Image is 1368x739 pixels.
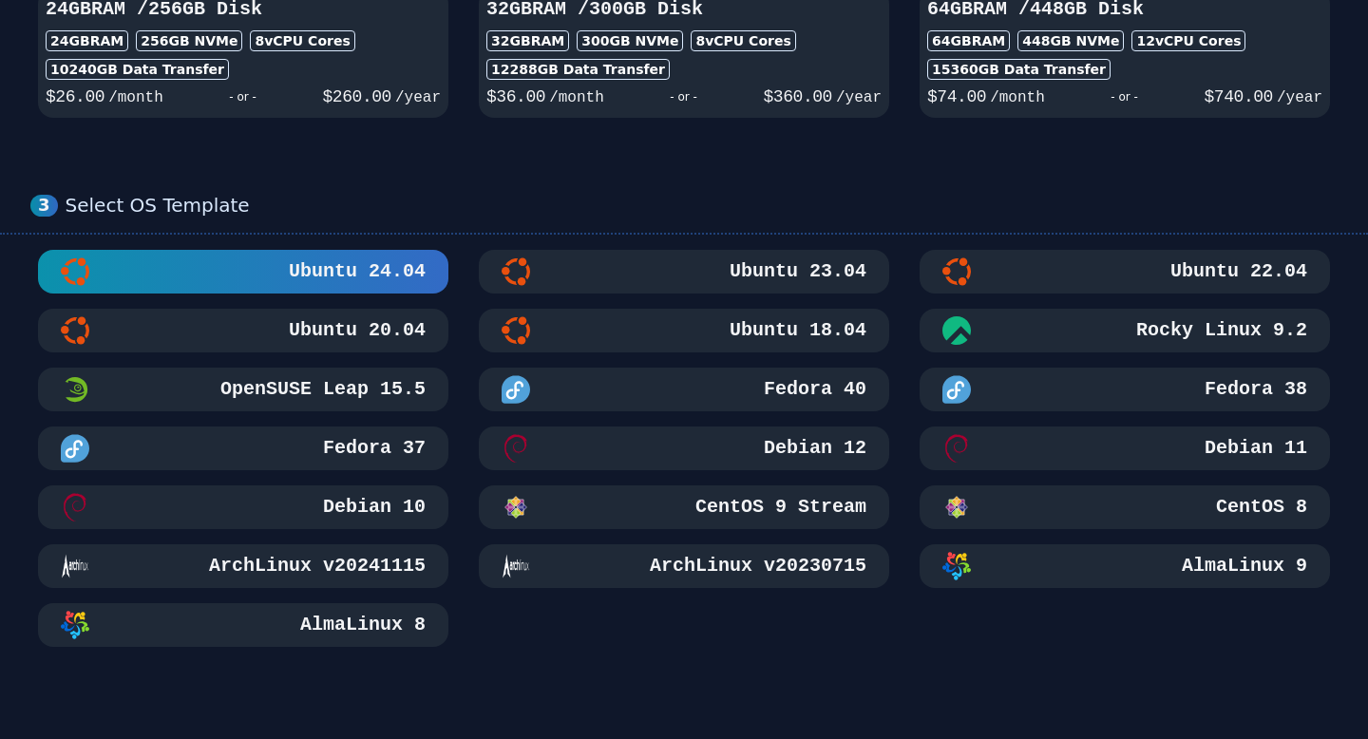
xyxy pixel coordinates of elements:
[502,257,530,286] img: Ubuntu 23.04
[46,59,229,80] div: 10240 GB Data Transfer
[38,368,448,411] button: OpenSUSE Leap 15.5 MinimalOpenSUSE Leap 15.5
[927,87,986,106] span: $ 74.00
[46,30,128,51] div: 24GB RAM
[479,309,889,352] button: Ubuntu 18.04Ubuntu 18.04
[136,30,242,51] div: 256 GB NVMe
[486,30,569,51] div: 32GB RAM
[479,250,889,294] button: Ubuntu 23.04Ubuntu 23.04
[38,603,448,647] button: AlmaLinux 8AlmaLinux 8
[296,612,426,638] h3: AlmaLinux 8
[486,59,670,80] div: 12288 GB Data Transfer
[942,257,971,286] img: Ubuntu 22.04
[38,426,448,470] button: Fedora 37Fedora 37
[163,84,323,110] div: - or -
[646,553,866,579] h3: ArchLinux v20230715
[942,375,971,404] img: Fedora 38
[1132,317,1307,344] h3: Rocky Linux 9.2
[46,87,104,106] span: $ 26.00
[323,87,391,106] span: $ 260.00
[66,194,1338,218] div: Select OS Template
[38,485,448,529] button: Debian 10Debian 10
[760,435,866,462] h3: Debian 12
[1201,376,1307,403] h3: Fedora 38
[285,258,426,285] h3: Ubuntu 24.04
[319,435,426,462] h3: Fedora 37
[549,89,604,106] span: /month
[604,84,764,110] div: - or -
[691,30,795,51] div: 8 vCPU Cores
[285,317,426,344] h3: Ubuntu 20.04
[577,30,683,51] div: 300 GB NVMe
[764,87,832,106] span: $ 360.00
[61,257,89,286] img: Ubuntu 24.04
[479,368,889,411] button: Fedora 40Fedora 40
[920,426,1330,470] button: Debian 11Debian 11
[205,553,426,579] h3: ArchLinux v20241115
[1178,553,1307,579] h3: AlmaLinux 9
[30,195,58,217] div: 3
[250,30,354,51] div: 8 vCPU Cores
[61,375,89,404] img: OpenSUSE Leap 15.5 Minimal
[502,493,530,521] img: CentOS 9 Stream
[479,485,889,529] button: CentOS 9 StreamCentOS 9 Stream
[920,309,1330,352] button: Rocky Linux 9.2Rocky Linux 9.2
[319,494,426,521] h3: Debian 10
[920,485,1330,529] button: CentOS 8CentOS 8
[502,375,530,404] img: Fedora 40
[502,552,530,580] img: ArchLinux v20230715
[38,309,448,352] button: Ubuntu 20.04Ubuntu 20.04
[395,89,441,106] span: /year
[942,552,971,580] img: AlmaLinux 9
[61,316,89,345] img: Ubuntu 20.04
[1277,89,1322,106] span: /year
[217,376,426,403] h3: OpenSUSE Leap 15.5
[920,250,1330,294] button: Ubuntu 22.04Ubuntu 22.04
[942,493,971,521] img: CentOS 8
[920,368,1330,411] button: Fedora 38Fedora 38
[927,30,1010,51] div: 64GB RAM
[61,611,89,639] img: AlmaLinux 8
[61,552,89,580] img: ArchLinux v20241115
[1131,30,1245,51] div: 12 vCPU Cores
[61,434,89,463] img: Fedora 37
[1212,494,1307,521] h3: CentOS 8
[502,316,530,345] img: Ubuntu 18.04
[502,434,530,463] img: Debian 12
[692,494,866,521] h3: CentOS 9 Stream
[920,544,1330,588] button: AlmaLinux 9AlmaLinux 9
[927,59,1111,80] div: 15360 GB Data Transfer
[479,544,889,588] button: ArchLinux v20230715ArchLinux v20230715
[38,250,448,294] button: Ubuntu 24.04Ubuntu 24.04
[1017,30,1124,51] div: 448 GB NVMe
[61,493,89,521] img: Debian 10
[479,426,889,470] button: Debian 12Debian 12
[760,376,866,403] h3: Fedora 40
[1167,258,1307,285] h3: Ubuntu 22.04
[1201,435,1307,462] h3: Debian 11
[836,89,882,106] span: /year
[108,89,163,106] span: /month
[1205,87,1273,106] span: $ 740.00
[990,89,1045,106] span: /month
[726,317,866,344] h3: Ubuntu 18.04
[38,544,448,588] button: ArchLinux v20241115ArchLinux v20241115
[942,316,971,345] img: Rocky Linux 9.2
[1045,84,1205,110] div: - or -
[486,87,545,106] span: $ 36.00
[942,434,971,463] img: Debian 11
[726,258,866,285] h3: Ubuntu 23.04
